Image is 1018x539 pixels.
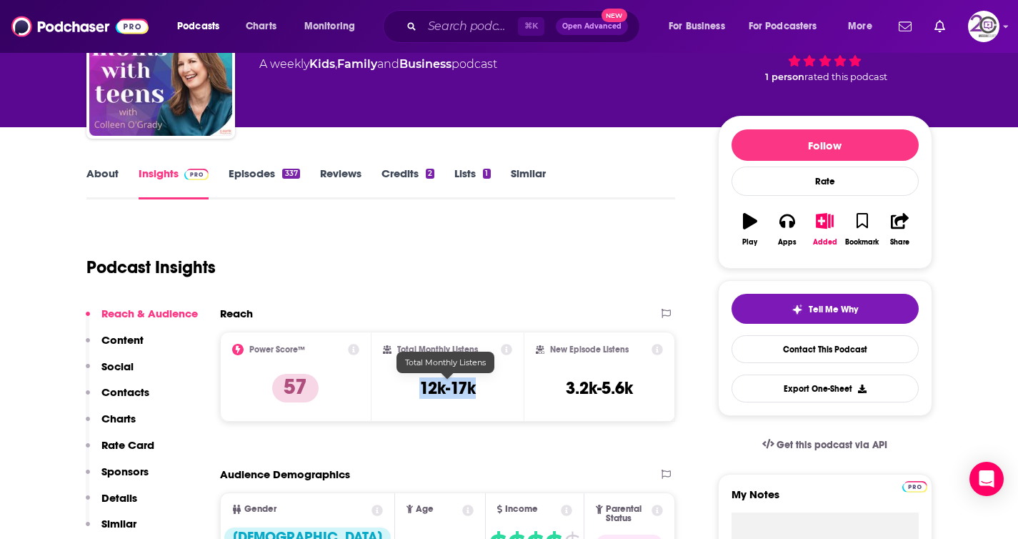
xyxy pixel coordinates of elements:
[397,345,478,355] h2: Total Monthly Listens
[778,238,797,247] div: Apps
[259,56,497,73] div: A weekly podcast
[454,167,490,199] a: Lists1
[769,204,806,255] button: Apps
[249,345,305,355] h2: Power Score™
[845,238,879,247] div: Bookmark
[86,491,137,518] button: Details
[929,14,951,39] a: Show notifications dropdown
[101,465,149,478] p: Sponsors
[777,439,887,451] span: Get this podcast via API
[732,488,919,513] label: My Notes
[101,412,136,425] p: Charts
[396,10,654,43] div: Search podcasts, credits, & more...
[294,15,374,38] button: open menu
[101,360,134,373] p: Social
[320,167,361,199] a: Reviews
[86,257,216,278] h1: Podcast Insights
[86,360,134,386] button: Social
[236,15,285,38] a: Charts
[272,374,319,402] p: 57
[101,438,154,452] p: Rate Card
[602,9,627,22] span: New
[177,16,219,36] span: Podcasts
[968,11,999,42] span: Logged in as kvolz
[751,427,899,463] a: Get this podcast via API
[809,304,858,315] span: Tell Me Why
[732,129,919,161] button: Follow
[101,333,144,347] p: Content
[659,15,743,38] button: open menu
[511,167,546,199] a: Similar
[244,505,276,514] span: Gender
[838,15,890,38] button: open menu
[890,238,909,247] div: Share
[844,204,881,255] button: Bookmark
[335,57,337,71] span: ,
[732,294,919,324] button: tell me why sparkleTell Me Why
[309,57,335,71] a: Kids
[399,57,451,71] a: Business
[337,57,377,71] a: Family
[167,15,238,38] button: open menu
[792,304,803,315] img: tell me why sparkle
[732,375,919,402] button: Export One-Sheet
[220,468,350,481] h2: Audience Demographics
[606,505,649,523] span: Parental Status
[101,307,198,320] p: Reach & Audience
[282,169,299,179] div: 337
[86,438,154,465] button: Rate Card
[86,307,198,333] button: Reach & Audience
[419,377,476,399] h3: 12k-17k
[405,357,486,367] span: Total Monthly Listens
[422,15,518,38] input: Search podcasts, credits, & more...
[229,167,299,199] a: Episodes337
[426,169,434,179] div: 2
[220,307,253,320] h2: Reach
[550,345,629,355] h2: New Episode Listens
[765,71,804,82] span: 1 person
[86,333,144,360] button: Content
[902,479,927,493] a: Pro website
[139,167,209,199] a: InsightsPodchaser Pro
[86,167,119,199] a: About
[11,13,149,40] img: Podchaser - Follow, Share and Rate Podcasts
[806,204,843,255] button: Added
[518,17,544,36] span: ⌘ K
[246,16,276,36] span: Charts
[304,16,355,36] span: Monitoring
[732,167,919,196] div: Rate
[804,71,887,82] span: rated this podcast
[416,505,434,514] span: Age
[184,169,209,180] img: Podchaser Pro
[848,16,872,36] span: More
[101,517,136,530] p: Similar
[732,335,919,363] a: Contact This Podcast
[505,505,538,514] span: Income
[669,16,725,36] span: For Business
[893,14,917,39] a: Show notifications dropdown
[881,204,918,255] button: Share
[902,481,927,493] img: Podchaser Pro
[86,385,149,412] button: Contacts
[749,16,817,36] span: For Podcasters
[483,169,490,179] div: 1
[101,491,137,505] p: Details
[86,412,136,438] button: Charts
[732,204,769,255] button: Play
[377,57,399,71] span: and
[739,15,838,38] button: open menu
[562,23,622,30] span: Open Advanced
[969,462,1004,496] div: Open Intercom Messenger
[86,465,149,491] button: Sponsors
[813,238,837,247] div: Added
[381,167,434,199] a: Credits2
[968,11,999,42] img: User Profile
[556,18,628,35] button: Open AdvancedNew
[101,385,149,399] p: Contacts
[566,377,633,399] h3: 3.2k-5.6k
[968,11,999,42] button: Show profile menu
[742,238,757,247] div: Play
